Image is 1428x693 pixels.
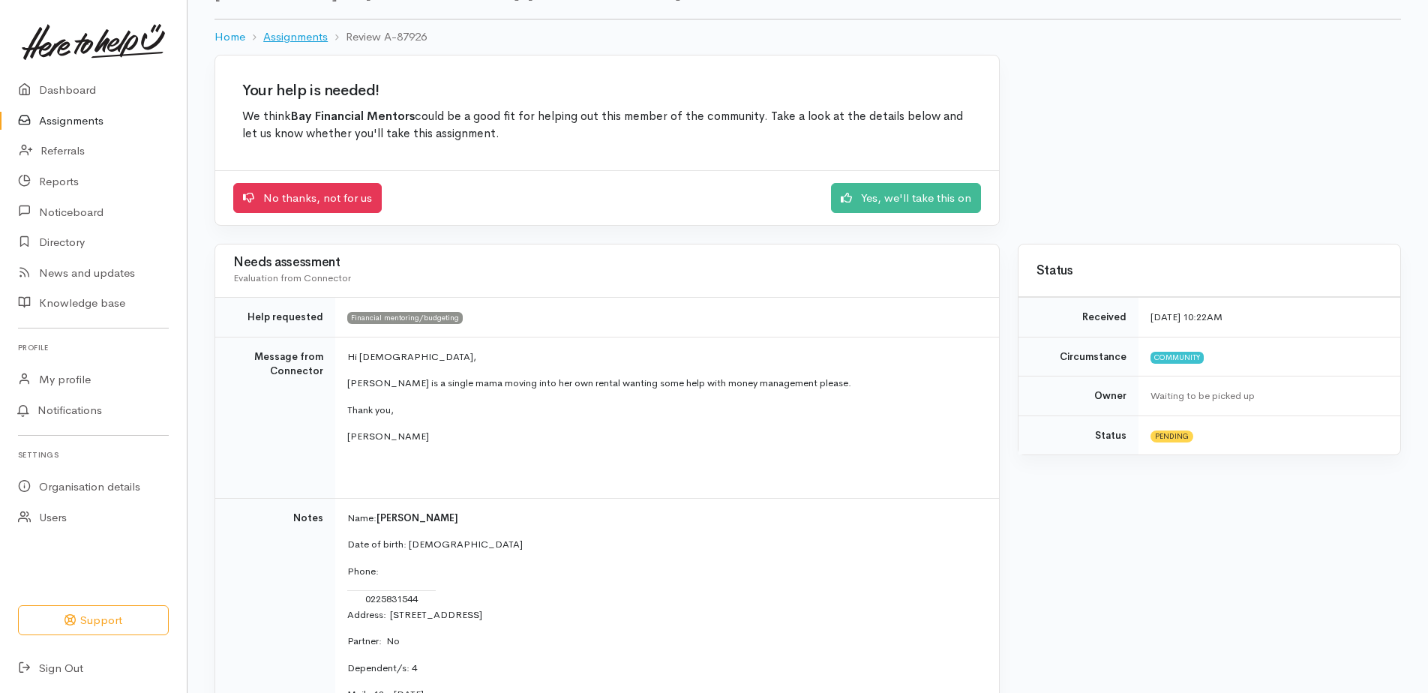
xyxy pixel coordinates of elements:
span: Pending [1150,430,1193,442]
h3: Needs assessment [233,256,981,270]
span: Financial mentoring/budgeting [347,312,463,324]
p: [PERSON_NAME] [347,429,981,444]
p: Thank you, [347,403,981,418]
span: Community [1150,352,1204,364]
h3: Status [1036,264,1382,278]
td: Received [1018,298,1138,337]
span: 0225831544 [365,592,418,605]
p: Hi [DEMOGRAPHIC_DATA], [347,349,981,364]
div: Waiting to be picked up [1150,388,1382,403]
b: Bay Financial Mentors [290,109,415,124]
span: Dependent/s: 4 [347,661,417,674]
td: Message from Connector [215,337,335,498]
span: Evaluation from Connector [233,271,351,284]
strong: [PERSON_NAME] [376,511,458,524]
a: Yes, we'll take this on [831,183,981,214]
a: Home [214,28,245,46]
span: Date of birth: [DEMOGRAPHIC_DATA] [347,538,523,550]
td: Circumstance [1018,337,1138,376]
span: Phone: [347,565,379,577]
li: Review A-87926 [328,28,427,46]
h6: Profile [18,337,169,358]
h6: Settings [18,445,169,465]
span: Name: [347,511,458,524]
h2: Your help is needed! [242,82,972,99]
p: We think could be a good fit for helping out this member of the community. Take a look at the det... [242,108,972,143]
nav: breadcrumb [214,19,1401,55]
td: Help requested [215,298,335,337]
span: Partner: No [347,634,400,647]
a: No thanks, not for us [233,183,382,214]
button: Support [18,605,169,636]
time: [DATE] 10:22AM [1150,310,1222,323]
p: [PERSON_NAME] is a single mama moving into her own rental wanting some help with money management... [347,376,981,391]
td: Status [1018,415,1138,454]
td: Owner [1018,376,1138,416]
span: Address: [STREET_ADDRESS] [347,608,482,621]
a: Assignments [263,28,328,46]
